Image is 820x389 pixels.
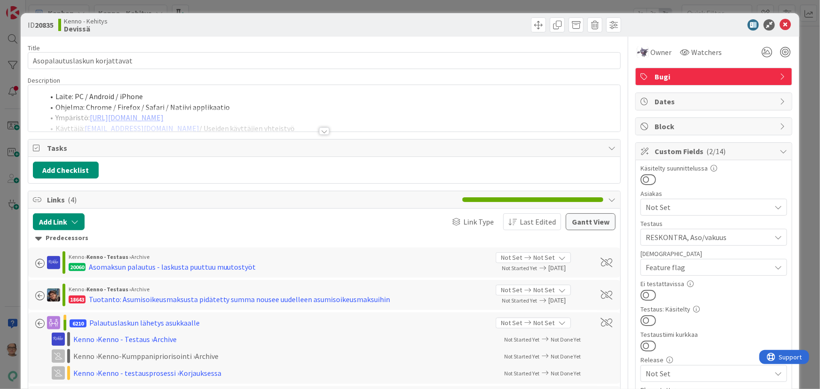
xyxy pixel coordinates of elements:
span: Not Set [501,318,522,328]
span: Archive [131,253,149,260]
span: Bugi [655,71,775,82]
div: Release [640,357,787,363]
div: Palautuslaskun lähetys asukkaalle [89,317,200,328]
span: Kenno › [69,286,86,293]
b: Kenno - Testaus › [86,286,131,293]
div: Kenno › Kenno-Kumppanipriorisointi › Archive [73,350,318,362]
span: Archive [131,286,149,293]
li: Laite: PC / Android / iPhone [44,91,616,102]
div: Kenno › Kenno - testausprosessi › Korjauksessa [73,367,318,379]
div: Predecessors [35,233,614,243]
img: RS [52,333,65,346]
span: RESKONTRA, Aso/vakuus [646,232,771,243]
div: Asomaksun palautus - laskusta puuttuu muutostyöt [89,261,256,272]
span: Not Set [533,285,554,295]
span: Support [20,1,43,13]
b: Devissä [64,25,108,32]
span: Not Done Yet [551,336,581,343]
div: [DEMOGRAPHIC_DATA] [640,250,787,257]
span: Links [47,194,458,205]
div: Testaustiimi kurkkaa [640,331,787,338]
span: Not Started Yet [504,353,539,360]
button: Add Link [33,213,85,230]
span: [DATE] [548,263,590,273]
span: Description [28,76,60,85]
span: Link Type [463,216,494,227]
span: Custom Fields [655,146,775,157]
div: 18643 [69,296,86,303]
input: type card name here... [28,52,621,69]
span: Dates [655,96,775,107]
img: PP [47,288,60,302]
span: Kenno › [69,253,86,260]
div: Asiakas [640,190,787,197]
span: Not Started Yet [504,370,539,377]
div: 20060 [69,263,86,271]
span: ID [28,19,54,31]
img: LM [637,47,648,58]
button: Last Edited [503,213,561,230]
span: Owner [650,47,672,58]
span: Block [655,121,775,132]
div: Käsitelty suunnittelussa [640,165,787,171]
span: Not Set [533,253,554,263]
span: Not Started Yet [502,297,537,304]
b: Kenno - Testaus › [86,253,131,260]
span: Not Set [501,285,522,295]
span: Not Set [533,318,554,328]
img: RS [47,256,60,269]
span: Not Set [501,253,522,263]
span: [DATE] [548,296,590,305]
span: 6210 [70,319,86,327]
span: ( 2/14 ) [706,147,726,156]
span: Tasks [47,142,604,154]
span: ( 4 ) [68,195,77,204]
span: Not Started Yet [504,336,539,343]
div: Testaus [640,220,787,227]
div: Ei testattavissa [640,280,787,287]
span: Kenno - Kehitys [64,17,108,25]
span: Last Edited [520,216,556,227]
span: Not Set [646,202,771,213]
span: Not Set [646,368,771,379]
div: Testaus: Käsitelty [640,306,787,312]
button: Gantt View [566,213,616,230]
b: 20835 [35,20,54,30]
div: Kenno › Kenno - Testaus › Archive [73,334,318,345]
span: Feature flag [646,262,771,273]
span: Not Started Yet [502,265,537,272]
span: Watchers [691,47,722,58]
span: Not Done Yet [551,370,581,377]
span: Not Done Yet [551,353,581,360]
div: Tuotanto: Asumisoikeusmaksusta pidätetty summa nousee uudelleen asumisoikeusmaksuihin [89,294,390,305]
button: Add Checklist [33,162,99,179]
li: Ohjelma: Chrome / Firefox / Safari / Natiivi applikaatio [44,102,616,113]
label: Title [28,44,40,52]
